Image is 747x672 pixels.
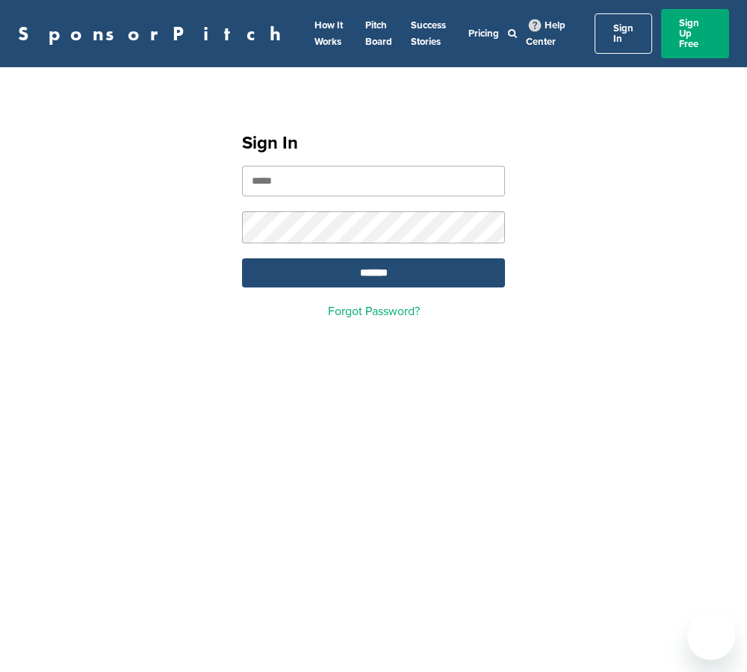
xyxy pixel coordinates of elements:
a: Pitch Board [365,19,392,48]
a: Help Center [526,16,565,51]
a: Forgot Password? [328,304,420,319]
a: How It Works [314,19,343,48]
a: SponsorPitch [18,24,291,43]
a: Success Stories [411,19,446,48]
iframe: Button to launch messaging window [687,612,735,660]
a: Sign In [595,13,652,54]
a: Pricing [468,28,499,40]
h1: Sign In [242,130,505,157]
a: Sign Up Free [661,9,729,58]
